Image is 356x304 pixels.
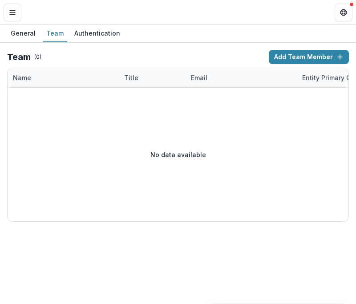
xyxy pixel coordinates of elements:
div: Email [186,68,297,87]
button: Add Team Member [269,50,349,64]
div: General [7,27,39,40]
button: Toggle Menu [4,4,21,21]
a: General [7,25,39,42]
div: Team [43,27,67,40]
a: Team [43,25,67,42]
p: No data available [150,150,206,159]
div: Email [186,73,213,82]
p: ( 0 ) [34,53,41,61]
button: Get Help [335,4,352,21]
div: Title [119,73,144,82]
div: Name [8,68,119,87]
div: Name [8,73,36,82]
div: Authentication [71,27,124,40]
div: Title [119,68,186,87]
h2: Team [7,52,31,62]
a: Authentication [71,25,124,42]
